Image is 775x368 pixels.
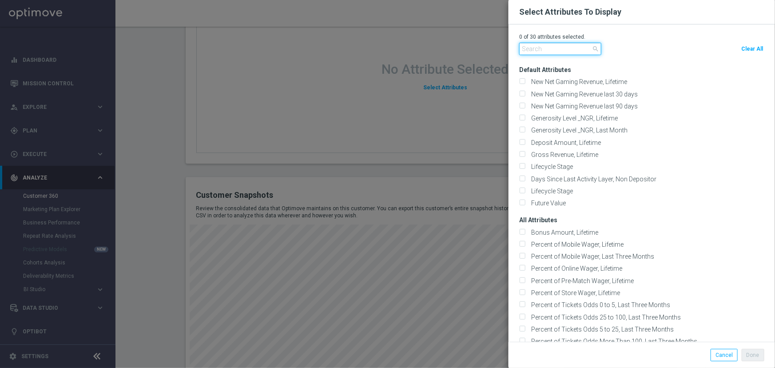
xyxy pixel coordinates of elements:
[740,43,764,55] button: Clear All
[528,78,627,86] label: New Net Gaming Revenue, Lifetime
[528,175,656,183] label: Days Since Last Activity Layer, Non Depositor
[528,289,620,297] label: Percent of Store Wager, Lifetime
[528,252,654,260] label: Percent of Mobile Wager, Last Three Months
[519,7,621,17] h2: Select Attributes To Display
[519,209,775,224] h3: All Attributes
[528,301,670,309] label: Percent of Tickets Odds 0 to 5, Last Three Months
[711,349,738,361] button: Cancel
[528,199,566,207] label: Future Value
[528,313,681,321] label: Percent of Tickets Odds 25 to 100, Last Three Months
[519,59,775,74] h3: Default Attributes
[528,325,674,333] label: Percent of Tickets Odds 5 to 25, Last Three Months
[528,139,601,147] label: Deposit Amount, Lifetime
[519,33,764,40] p: 0 of 30 attributes selected.
[528,264,622,272] label: Percent of Online Wager, Lifetime
[742,349,764,361] button: Done
[741,46,763,52] span: Clear All
[528,240,624,248] label: Percent of Mobile Wager, Lifetime
[519,43,601,55] input: Search
[528,163,573,171] label: Lifecycle Stage
[528,151,598,159] label: Gross Revenue, Lifetime
[528,114,618,122] label: Generosity Level _NGR, Lifetime
[592,45,599,52] span: search
[528,102,638,110] label: New Net Gaming Revenue last 90 days
[528,337,697,345] label: Percent of Tickets Odds More Than 100, Last Three Months
[528,90,638,98] label: New Net Gaming Revenue last 30 days
[528,277,634,285] label: Percent of Pre-Match Wager, Lifetime
[528,187,573,195] label: Lifecycle Stage
[528,228,598,236] label: Bonus Amount, Lifetime
[528,126,628,134] label: Generosity Level _NGR, Last Month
